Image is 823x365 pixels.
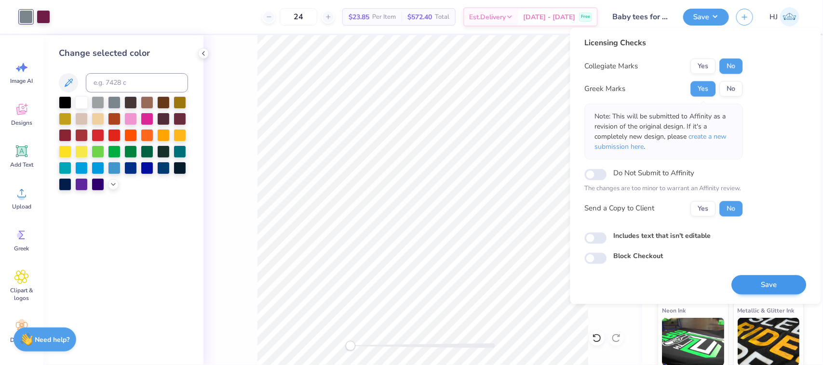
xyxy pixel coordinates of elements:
[346,341,355,351] div: Accessibility label
[614,251,663,261] label: Block Checkout
[35,335,70,344] strong: Need help?
[11,119,32,127] span: Designs
[86,73,188,92] input: e.g. 7428 c
[691,59,716,74] button: Yes
[614,231,711,241] label: Includes text that isn't editable
[769,12,778,23] span: HJ
[280,8,317,26] input: – –
[12,203,31,210] span: Upload
[11,77,33,85] span: Image AI
[614,167,695,180] label: Do Not Submit to Affinity
[469,12,506,22] span: Est. Delivery
[585,184,743,194] p: The changes are too minor to warrant an Affinity review.
[585,38,743,49] div: Licensing Checks
[59,47,188,60] div: Change selected color
[14,245,29,252] span: Greek
[662,305,686,315] span: Neon Ink
[720,59,743,74] button: No
[10,336,33,344] span: Decorate
[720,201,743,216] button: No
[581,13,590,20] span: Free
[435,12,449,22] span: Total
[595,112,733,152] p: Note: This will be submitted to Affinity as a revision of the original design. If it's a complete...
[720,81,743,97] button: No
[407,12,432,22] span: $572.40
[780,7,799,26] img: Hughe Josh Cabanete
[605,7,676,26] input: Untitled Design
[349,12,369,22] span: $23.85
[732,275,807,295] button: Save
[585,61,638,72] div: Collegiate Marks
[585,83,626,94] div: Greek Marks
[372,12,396,22] span: Per Item
[585,203,655,214] div: Send a Copy to Client
[691,201,716,216] button: Yes
[6,287,38,302] span: Clipart & logos
[738,305,795,315] span: Metallic & Glitter Ink
[523,12,575,22] span: [DATE] - [DATE]
[683,9,729,26] button: Save
[691,81,716,97] button: Yes
[10,161,33,169] span: Add Text
[765,7,804,26] a: HJ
